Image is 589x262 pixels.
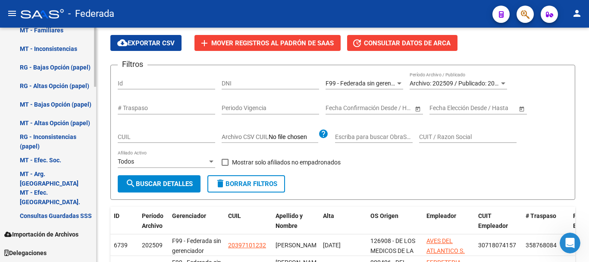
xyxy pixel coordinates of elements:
span: Mover registros al PADRÓN de SAAS [211,39,334,47]
datatable-header-cell: # Traspaso [522,207,570,245]
mat-icon: update [352,38,362,48]
span: CUIL [228,212,241,219]
iframe: Intercom live chat [560,233,580,253]
span: 358768084 [526,242,557,249]
input: Archivo CSV CUIL [269,133,318,141]
span: 20397101232 [228,242,266,249]
span: # Traspaso [526,212,556,219]
span: Importación de Archivos [4,230,78,239]
span: ID [114,212,119,219]
button: Open calendar [517,104,526,113]
span: Exportar CSV [117,39,175,47]
span: Período Archivo [142,212,163,229]
mat-icon: help [318,129,329,139]
span: 202509 [142,242,163,249]
span: Apellido y Nombre [276,212,303,229]
datatable-header-cell: Alta [320,207,367,245]
span: Todos [118,158,134,165]
span: CUIT Empleador [478,212,508,229]
span: 6739 [114,242,128,249]
datatable-header-cell: Gerenciador [169,207,225,245]
input: Fecha inicio [429,104,461,112]
h3: Filtros [118,58,147,70]
span: Archivo CSV CUIL [222,133,269,140]
span: OS Origen [370,212,398,219]
span: Mostrar solo afiliados no empadronados [232,157,341,167]
mat-icon: person [572,8,582,19]
mat-icon: add [199,38,210,48]
input: Fecha inicio [326,104,357,112]
span: F99 - Federada sin gerenciador [172,237,221,254]
datatable-header-cell: OS Origen [367,207,423,245]
button: Mover registros al PADRÓN de SAAS [194,35,341,51]
span: - Federada [68,4,114,23]
mat-icon: cloud_download [117,38,128,48]
datatable-header-cell: Empleador [423,207,475,245]
button: Consultar datos de ARCA [347,35,457,51]
datatable-header-cell: ID [110,207,138,245]
button: Buscar Detalles [118,175,201,193]
input: Fecha fin [364,104,407,112]
span: Consultar datos de ARCA [364,39,451,47]
mat-icon: menu [7,8,17,19]
span: Alta [323,212,334,219]
input: Fecha fin [468,104,511,112]
datatable-header-cell: CUIL [225,207,272,245]
span: Gerenciador [172,212,206,219]
span: 30718074157 [478,242,516,249]
div: [DATE] [323,240,363,250]
span: Buscar Detalles [125,180,193,188]
mat-icon: search [125,178,136,189]
button: Open calendar [413,104,422,113]
button: Exportar CSV [110,35,182,51]
span: Archivo: 202509 / Publicado: 202508 [410,80,508,87]
span: Delegaciones [4,248,47,258]
span: Borrar Filtros [215,180,277,188]
mat-icon: delete [215,178,226,189]
span: [PERSON_NAME] [276,242,322,249]
datatable-header-cell: CUIT Empleador [475,207,522,245]
span: Empleador [426,212,456,219]
span: F99 - Federada sin gerenciador [326,80,408,87]
datatable-header-cell: Apellido y Nombre [272,207,320,245]
button: Borrar Filtros [207,175,285,193]
datatable-header-cell: Período Archivo [138,207,169,245]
